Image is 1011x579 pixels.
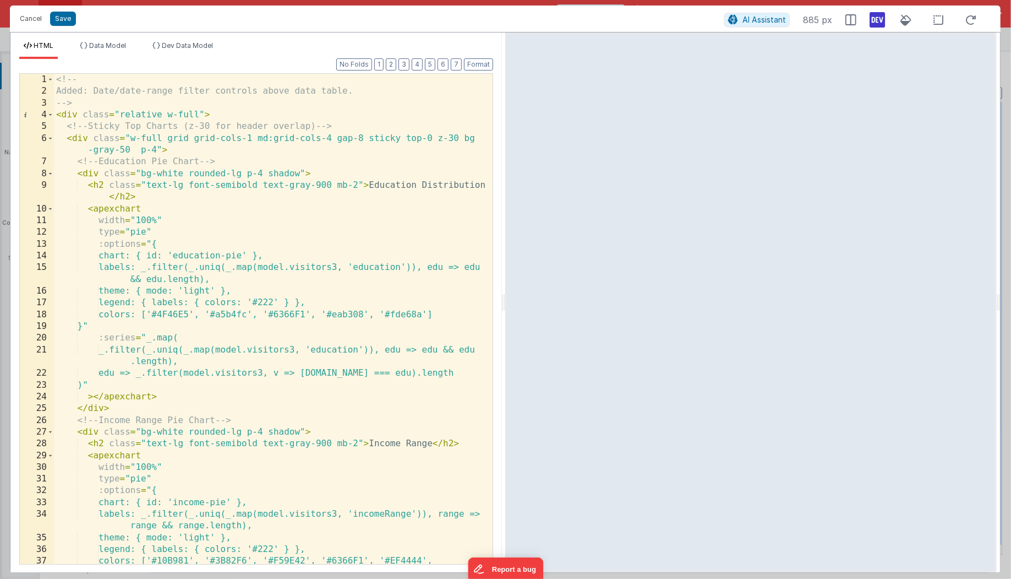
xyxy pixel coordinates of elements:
span: 885 px [803,13,832,26]
div: 16 [20,285,54,297]
div: 6 [20,133,54,156]
div: 14 [20,250,54,262]
div: 1 [20,74,54,85]
button: 1 [374,58,384,71]
div: 8 [20,168,54,180]
div: 18 [20,309,54,321]
div: 10 [20,203,54,215]
button: AI Assistant [724,13,790,27]
button: 7 [451,58,462,71]
div: 31 [20,473,54,485]
div: 37 [20,555,54,579]
div: 25 [20,403,54,414]
div: 20 [20,332,54,344]
button: 4 [412,58,423,71]
div: 28 [20,438,54,450]
div: 4 [20,109,54,121]
div: 15 [20,262,54,285]
div: 23 [20,380,54,391]
div: 3 [20,98,54,109]
div: 32 [20,485,54,496]
div: 11 [20,215,54,226]
span: HTML [34,41,53,50]
button: 3 [398,58,409,71]
div: 2 [20,85,54,97]
button: 6 [438,58,449,71]
div: 19 [20,321,54,332]
button: 2 [386,58,396,71]
div: 29 [20,450,54,462]
button: 5 [425,58,435,71]
div: 36 [20,544,54,555]
span: AI Assistant [742,15,786,24]
div: 34 [20,508,54,532]
div: 5 [20,121,54,132]
div: 30 [20,462,54,473]
span: Data Model [89,41,126,50]
div: 7 [20,156,54,167]
button: Format [464,58,493,71]
div: 17 [20,297,54,309]
div: 35 [20,532,54,544]
div: 26 [20,415,54,426]
div: 9 [20,180,54,203]
button: No Folds [336,58,372,71]
div: 27 [20,426,54,438]
div: 33 [20,497,54,508]
span: Dev Data Model [162,41,213,50]
button: Save [50,12,76,26]
div: 24 [20,391,54,403]
div: 12 [20,226,54,238]
div: 22 [20,367,54,379]
button: Cancel [14,11,47,26]
div: 21 [20,344,54,368]
div: 13 [20,239,54,250]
